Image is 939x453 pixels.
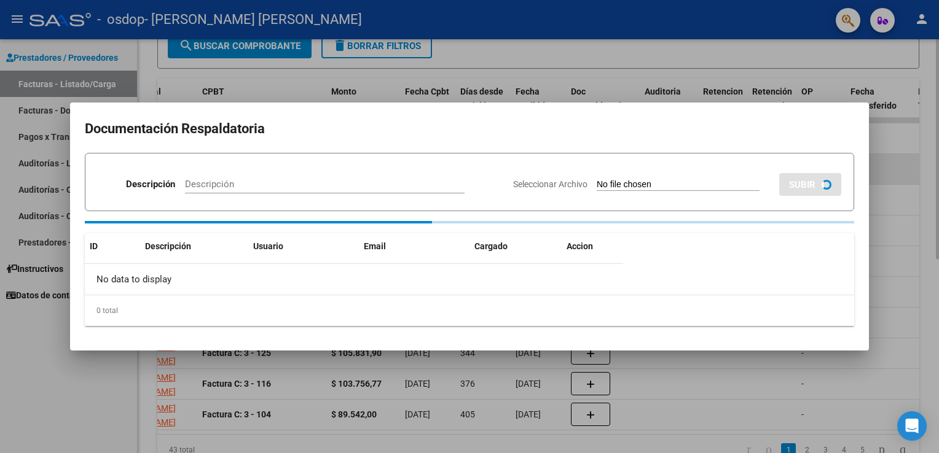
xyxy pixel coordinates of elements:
[90,241,98,251] span: ID
[567,241,593,251] span: Accion
[474,241,508,251] span: Cargado
[897,411,927,441] div: Open Intercom Messenger
[85,117,854,141] h2: Documentación Respaldatoria
[779,173,841,196] button: SUBIR
[126,177,175,192] p: Descripción
[85,295,854,326] div: 0 total
[248,233,359,260] datatable-header-cell: Usuario
[469,233,562,260] datatable-header-cell: Cargado
[140,233,248,260] datatable-header-cell: Descripción
[85,233,140,260] datatable-header-cell: ID
[562,233,623,260] datatable-header-cell: Accion
[359,233,469,260] datatable-header-cell: Email
[513,179,587,189] span: Seleccionar Archivo
[145,241,191,251] span: Descripción
[85,264,623,295] div: No data to display
[253,241,283,251] span: Usuario
[789,179,815,190] span: SUBIR
[364,241,386,251] span: Email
